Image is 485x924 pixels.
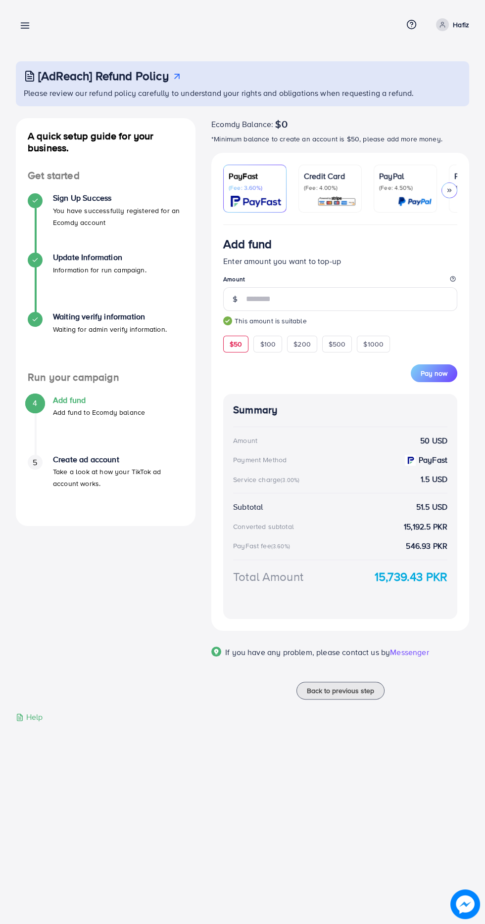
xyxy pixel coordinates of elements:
[223,316,232,325] img: guide
[211,118,273,130] span: Ecomdy Balance:
[16,396,195,455] li: Add fund
[281,476,299,484] small: (3.00%)
[379,184,432,192] p: (Fee: 4.50%)
[398,196,432,207] img: card
[233,436,257,445] div: Amount
[275,118,287,130] span: $0
[53,466,184,489] p: Take a look at how your TikTok ad account works.
[16,170,195,182] h4: Get started
[16,253,195,312] li: Update Information
[404,521,447,532] strong: 15,192.5 PKR
[16,312,195,371] li: Waiting verify information
[307,686,374,696] span: Back to previous step
[329,339,346,349] span: $500
[233,404,447,416] h4: Summary
[260,339,276,349] span: $100
[317,196,356,207] img: card
[453,19,469,31] p: Hafiz
[53,253,146,262] h4: Update Information
[24,87,463,99] p: Please review our refund policy carefully to understand your rights and obligations when requesti...
[38,69,169,83] h3: [AdReach] Refund Policy
[375,568,447,585] strong: 15,739.43 PKR
[406,540,447,552] strong: 546.93 PKR
[53,406,145,418] p: Add fund to Ecomdy balance
[53,264,146,276] p: Information for run campaign.
[233,455,287,465] div: Payment Method
[405,455,416,466] img: payment
[53,193,184,203] h4: Sign Up Success
[419,454,447,466] strong: PayFast
[379,170,432,182] p: PayPal
[233,522,294,531] div: Converted subtotal
[229,184,281,192] p: (Fee: 3.60%)
[420,435,447,446] strong: 50 USD
[233,568,303,585] div: Total Amount
[223,316,457,326] small: This amount is suitable
[16,130,195,154] h4: A quick setup guide for your business.
[53,455,184,464] h4: Create ad account
[411,364,457,382] button: Pay now
[416,501,447,513] strong: 51.5 USD
[229,170,281,182] p: PayFast
[53,323,167,335] p: Waiting for admin verify information.
[16,193,195,253] li: Sign Up Success
[16,711,43,723] div: Help
[53,205,184,228] p: You have successfully registered for an Ecomdy account
[16,371,195,384] h4: Run your campaign
[432,18,469,31] a: Hafiz
[293,339,311,349] span: $200
[363,339,384,349] span: $1000
[450,889,480,919] img: image
[233,541,293,551] div: PayFast fee
[223,275,457,287] legend: Amount
[304,184,356,192] p: (Fee: 4.00%)
[233,475,302,484] div: Service charge
[231,196,281,207] img: card
[421,474,447,485] strong: 1.5 USD
[230,339,242,349] span: $50
[211,133,469,145] p: *Minimum balance to create an account is $50, please add more money.
[271,542,290,550] small: (3.60%)
[390,647,429,658] span: Messenger
[53,396,145,405] h4: Add fund
[223,255,457,267] p: Enter amount you want to top-up
[296,682,385,700] button: Back to previous step
[53,312,167,321] h4: Waiting verify information
[33,397,37,409] span: 4
[16,455,195,514] li: Create ad account
[233,501,263,513] div: Subtotal
[225,647,390,658] span: If you have any problem, please contact us by
[223,237,272,251] h3: Add fund
[33,457,37,468] span: 5
[211,647,221,657] img: Popup guide
[304,170,356,182] p: Credit Card
[421,368,447,378] span: Pay now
